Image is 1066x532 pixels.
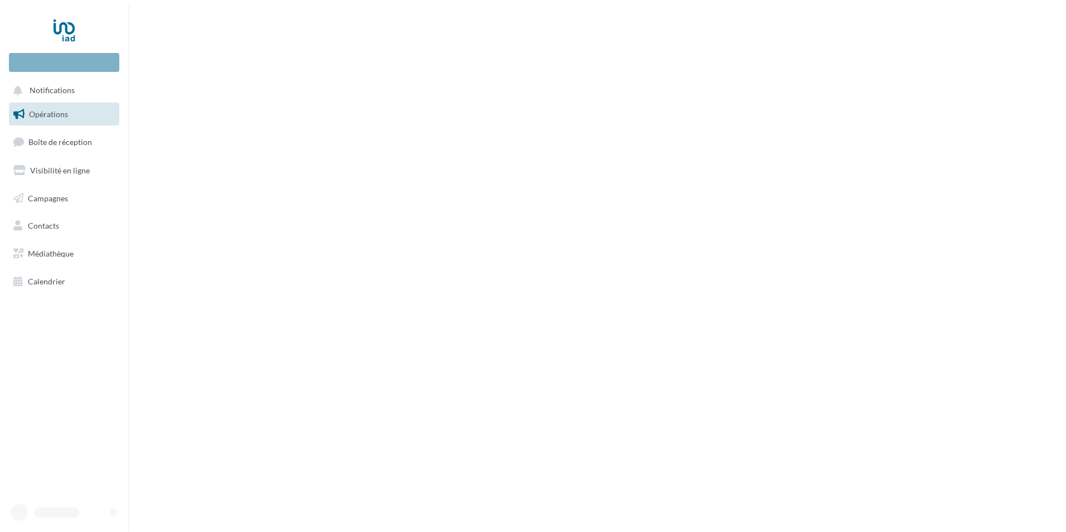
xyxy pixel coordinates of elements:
[7,130,122,154] a: Boîte de réception
[28,277,65,286] span: Calendrier
[28,137,92,147] span: Boîte de réception
[9,53,119,72] div: Nouvelle campagne
[30,86,75,95] span: Notifications
[29,109,68,119] span: Opérations
[28,221,59,230] span: Contacts
[7,214,122,238] a: Contacts
[7,242,122,265] a: Médiathèque
[28,193,68,202] span: Campagnes
[30,166,90,175] span: Visibilité en ligne
[7,187,122,210] a: Campagnes
[7,159,122,182] a: Visibilité en ligne
[28,249,74,258] span: Médiathèque
[7,103,122,126] a: Opérations
[7,270,122,293] a: Calendrier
